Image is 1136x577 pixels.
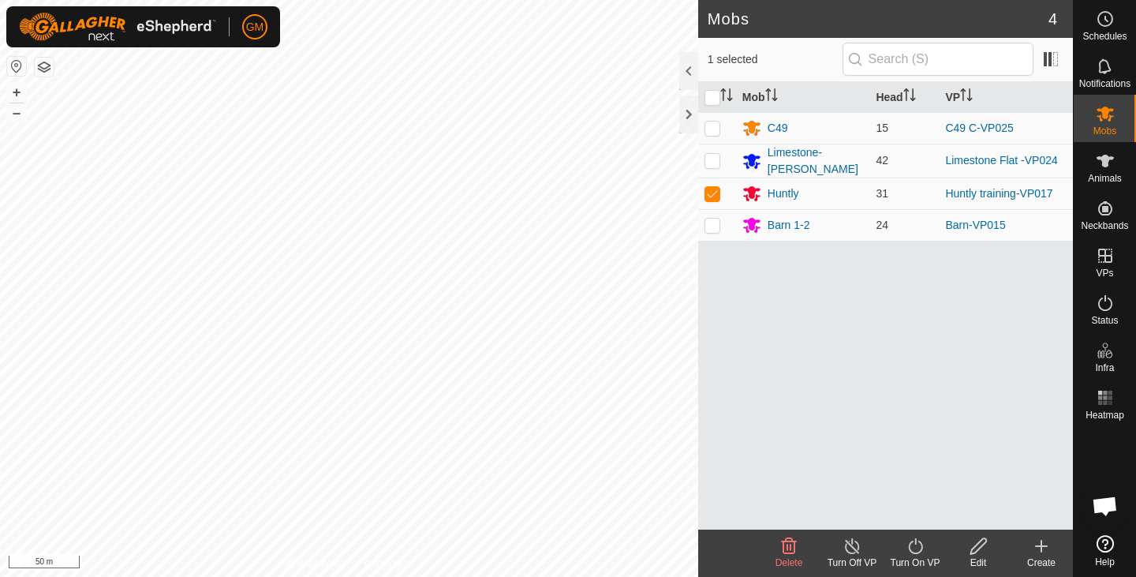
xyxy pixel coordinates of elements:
[843,43,1033,76] input: Search (S)
[7,83,26,102] button: +
[1010,556,1073,570] div: Create
[945,187,1052,200] a: Huntly training-VP017
[876,122,888,134] span: 15
[1082,32,1127,41] span: Schedules
[768,120,788,137] div: C49
[708,51,843,68] span: 1 selected
[820,556,884,570] div: Turn Off VP
[1079,79,1130,88] span: Notifications
[1095,557,1115,567] span: Help
[876,187,888,200] span: 31
[7,57,26,76] button: Reset Map
[720,91,733,103] p-sorticon: Activate to sort
[736,82,870,113] th: Mob
[876,219,888,231] span: 24
[364,556,411,571] a: Contact Us
[1095,363,1114,373] span: Infra
[869,82,939,113] th: Head
[1048,7,1057,31] span: 4
[708,9,1048,28] h2: Mobs
[947,556,1010,570] div: Edit
[1093,126,1116,136] span: Mobs
[768,144,864,178] div: Limestone-[PERSON_NAME]
[1074,529,1136,573] a: Help
[960,91,973,103] p-sorticon: Activate to sort
[884,556,947,570] div: Turn On VP
[768,185,799,202] div: Huntly
[876,154,888,167] span: 42
[7,103,26,122] button: –
[246,19,264,36] span: GM
[1096,268,1113,278] span: VPs
[19,13,216,41] img: Gallagher Logo
[286,556,346,571] a: Privacy Policy
[1088,174,1122,183] span: Animals
[945,122,1013,134] a: C49 C-VP025
[939,82,1073,113] th: VP
[903,91,916,103] p-sorticon: Activate to sort
[1082,482,1129,530] div: Open chat
[1091,316,1118,325] span: Status
[35,58,54,77] button: Map Layers
[775,557,803,568] span: Delete
[945,154,1057,167] a: Limestone Flat -VP024
[1081,221,1128,230] span: Neckbands
[945,219,1005,231] a: Barn-VP015
[1086,410,1124,420] span: Heatmap
[768,217,810,234] div: Barn 1-2
[765,91,778,103] p-sorticon: Activate to sort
